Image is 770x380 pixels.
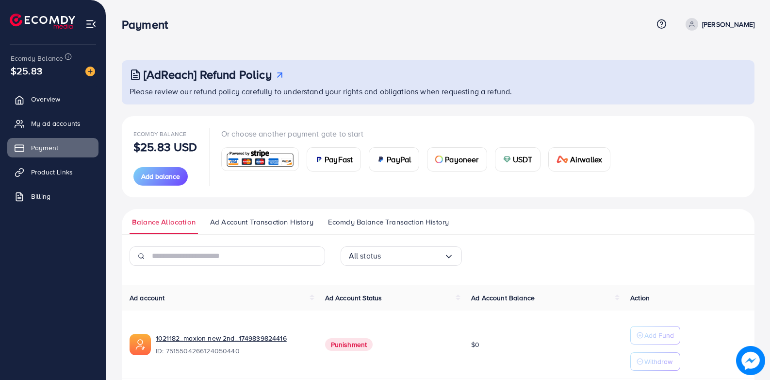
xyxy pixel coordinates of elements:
[31,167,73,177] span: Product Links
[130,86,749,97] p: Please review our refund policy carefully to understand your rights and obligations when requesti...
[133,167,188,186] button: Add balance
[387,154,411,165] span: PayPal
[85,67,95,76] img: image
[328,217,449,227] span: Ecomdy Balance Transaction History
[133,141,197,153] p: $25.83 USD
[122,17,176,32] h3: Payment
[144,68,272,82] h3: [AdReach] Refund Policy
[341,246,462,266] div: Search for option
[156,346,310,356] span: ID: 7515504266124050440
[7,187,98,206] a: Billing
[225,149,296,170] img: card
[349,248,381,263] span: All status
[156,333,287,343] a: 1021182_maxion new 2nd_1749839824416
[630,293,650,303] span: Action
[377,155,385,163] img: card
[369,147,419,172] a: cardPayPal
[7,162,98,182] a: Product Links
[630,352,680,371] button: Withdraw
[7,138,98,157] a: Payment
[736,346,765,375] img: image
[221,128,619,139] p: Or choose another payment gate to start
[644,356,672,367] p: Withdraw
[141,172,180,181] span: Add balance
[325,154,353,165] span: PayFast
[210,217,313,227] span: Ad Account Transaction History
[557,155,568,163] img: card
[503,155,511,163] img: card
[644,329,674,341] p: Add Fund
[10,14,75,29] img: logo
[31,119,81,128] span: My ad accounts
[570,154,602,165] span: Airwallex
[85,18,97,30] img: menu
[325,293,382,303] span: Ad Account Status
[315,155,323,163] img: card
[381,248,443,263] input: Search for option
[682,18,754,31] a: [PERSON_NAME]
[471,293,535,303] span: Ad Account Balance
[31,143,58,153] span: Payment
[31,191,50,201] span: Billing
[11,53,63,63] span: Ecomdy Balance
[133,130,186,138] span: Ecomdy Balance
[31,94,60,104] span: Overview
[702,18,754,30] p: [PERSON_NAME]
[7,89,98,109] a: Overview
[471,340,479,349] span: $0
[630,326,680,345] button: Add Fund
[445,154,478,165] span: Payoneer
[513,154,533,165] span: USDT
[132,217,196,227] span: Balance Allocation
[325,338,373,351] span: Punishment
[548,147,610,172] a: cardAirwallex
[307,147,361,172] a: cardPayFast
[130,293,165,303] span: Ad account
[427,147,487,172] a: cardPayoneer
[130,334,151,355] img: ic-ads-acc.e4c84228.svg
[7,114,98,133] a: My ad accounts
[156,333,310,356] div: <span class='underline'>1021182_maxion new 2nd_1749839824416</span></br>7515504266124050440
[11,64,42,78] span: $25.83
[495,147,541,172] a: cardUSDT
[435,155,443,163] img: card
[221,147,299,171] a: card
